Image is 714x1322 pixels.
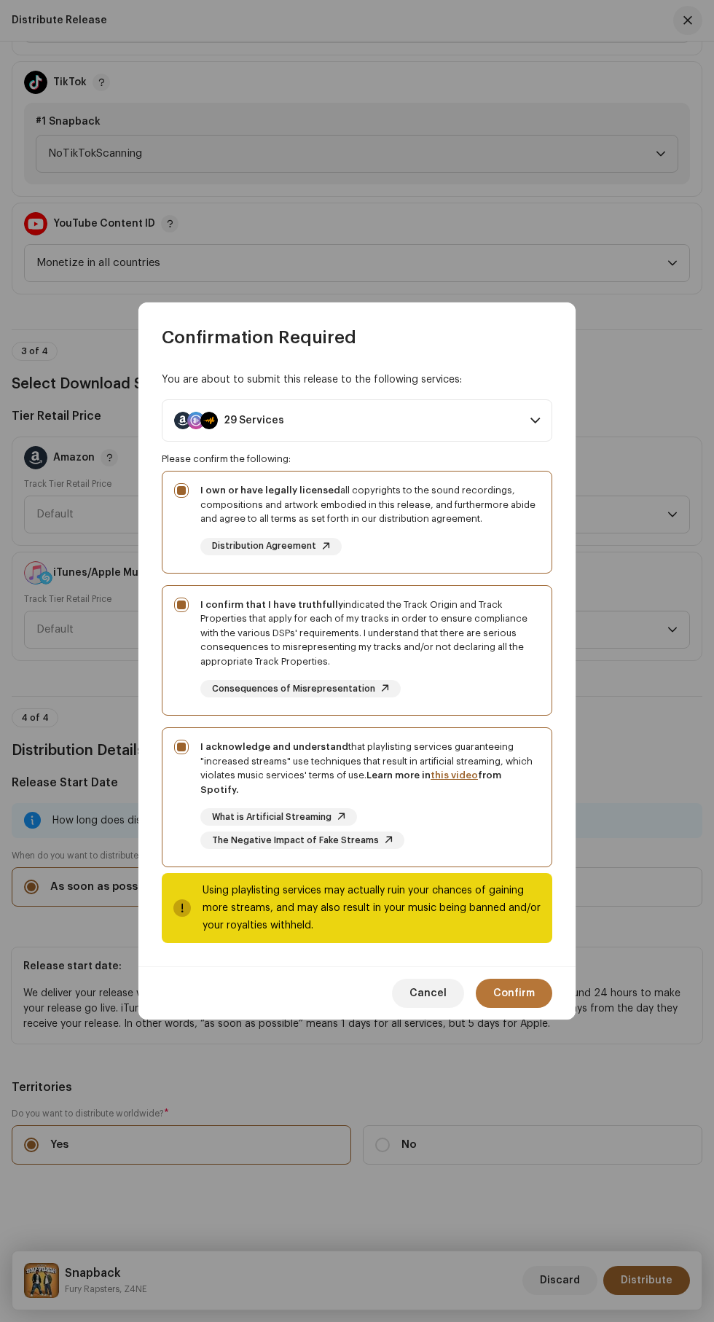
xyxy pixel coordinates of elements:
span: Confirm [493,979,535,1008]
span: Confirmation Required [162,326,356,349]
span: What is Artificial Streaming [212,813,331,822]
span: Consequences of Misrepresentation [212,684,375,694]
div: You are about to submit this release to the following services: [162,372,552,388]
div: Using playlisting services may actually ruin your chances of gaining more streams, and may also r... [203,882,541,934]
a: this video [431,770,478,780]
div: all copyrights to the sound recordings, compositions and artwork embodied in this release, and fu... [200,483,540,526]
div: indicated the Track Origin and Track Properties that apply for each of my tracks in order to ensu... [200,598,540,669]
strong: I acknowledge and understand [200,742,348,751]
p-accordion-header: 29 Services [162,399,552,442]
button: Confirm [476,979,552,1008]
button: Cancel [392,979,464,1008]
strong: Learn more in from Spotify. [200,770,501,794]
p-togglebutton: I acknowledge and understandthat playlisting services guaranteeing "increased streams" use techni... [162,727,552,867]
div: 29 Services [224,415,284,426]
div: Please confirm the following: [162,453,552,465]
strong: I confirm that I have truthfully [200,600,343,609]
strong: I own or have legally licensed [200,485,340,495]
span: Cancel [409,979,447,1008]
p-togglebutton: I own or have legally licensedall copyrights to the sound recordings, compositions and artwork em... [162,471,552,574]
span: Distribution Agreement [212,541,316,551]
div: that playlisting services guaranteeing "increased streams" use techniques that result in artifici... [200,740,540,797]
p-togglebutton: I confirm that I have truthfullyindicated the Track Origin and Track Properties that apply for ea... [162,585,552,716]
span: The Negative Impact of Fake Streams [212,836,379,845]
